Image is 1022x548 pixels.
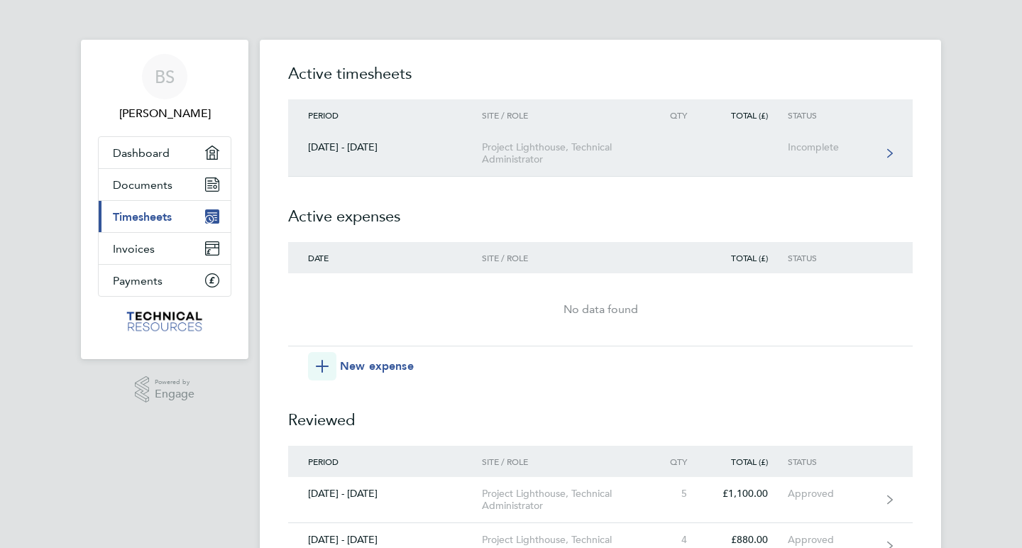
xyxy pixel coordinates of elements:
span: New expense [340,358,414,375]
div: Site / Role [482,456,644,466]
button: New expense [308,352,414,380]
div: Qty [644,110,707,120]
span: Period [308,109,339,121]
div: Project Lighthouse, Technical Administrator [482,488,644,512]
div: Qty [644,456,707,466]
span: Payments [113,274,163,287]
span: Period [308,456,339,467]
div: Total (£) [707,110,788,120]
a: [DATE] - [DATE]Project Lighthouse, Technical AdministratorIncomplete [288,131,913,177]
span: Powered by [155,376,194,388]
span: Engage [155,388,194,400]
a: Powered byEngage [135,376,195,403]
span: Invoices [113,242,155,256]
a: Timesheets [99,201,231,232]
div: No data found [288,301,913,318]
img: technicalresources-logo-retina.png [125,311,205,334]
nav: Main navigation [81,40,248,359]
div: £880.00 [707,534,788,546]
a: Go to home page [98,311,231,334]
div: Project Lighthouse, Technical Administrator [482,141,644,165]
div: 4 [644,534,707,546]
h2: Active expenses [288,177,913,242]
div: Total (£) [707,456,788,466]
div: Total (£) [707,253,788,263]
div: Approved [788,534,875,546]
h2: Active timesheets [288,62,913,99]
h2: Reviewed [288,380,913,446]
div: Status [788,456,875,466]
div: Approved [788,488,875,500]
div: [DATE] - [DATE] [288,141,482,153]
span: Ben Stubbe [98,105,231,122]
div: Status [788,253,875,263]
a: Documents [99,169,231,200]
div: [DATE] - [DATE] [288,488,482,500]
span: Dashboard [113,146,170,160]
a: Payments [99,265,231,296]
div: [DATE] - [DATE] [288,534,482,546]
span: Documents [113,178,172,192]
span: Timesheets [113,210,172,224]
div: Incomplete [788,141,875,153]
div: Date [288,253,482,263]
div: Site / Role [482,110,644,120]
a: BS[PERSON_NAME] [98,54,231,122]
div: Status [788,110,875,120]
a: [DATE] - [DATE]Project Lighthouse, Technical Administrator5£1,100.00Approved [288,477,913,523]
div: 5 [644,488,707,500]
span: BS [155,67,175,86]
div: £1,100.00 [707,488,788,500]
a: Dashboard [99,137,231,168]
a: Invoices [99,233,231,264]
div: Site / Role [482,253,644,263]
